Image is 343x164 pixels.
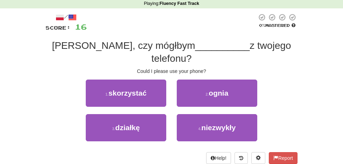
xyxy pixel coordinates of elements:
button: Help! [206,152,231,164]
div: Mastered [257,23,297,28]
span: 16 [75,22,87,31]
span: skorzystać [108,89,147,97]
span: Score: [45,25,71,31]
div: / [45,13,87,22]
button: 2.ognia [177,80,257,107]
span: niezwykły [201,124,236,132]
button: Report [269,152,297,164]
button: Round history (alt+y) [234,152,248,164]
small: 2 . [206,92,209,96]
button: 3.działkę [86,114,166,141]
span: [PERSON_NAME], czy mógłbym [52,40,195,51]
strong: Fluency Fast Track [160,1,199,6]
span: z twojego telefonu? [151,40,291,64]
span: działkę [115,124,140,132]
span: 0 % [259,23,265,28]
div: Could I please use your phone? [45,68,297,75]
small: 3 . [112,127,115,131]
small: 4 . [198,127,202,131]
span: __________ [195,40,250,51]
span: ognia [209,89,228,97]
small: 1 . [105,92,108,96]
button: 4.niezwykły [177,114,257,141]
button: 1.skorzystać [86,80,166,107]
